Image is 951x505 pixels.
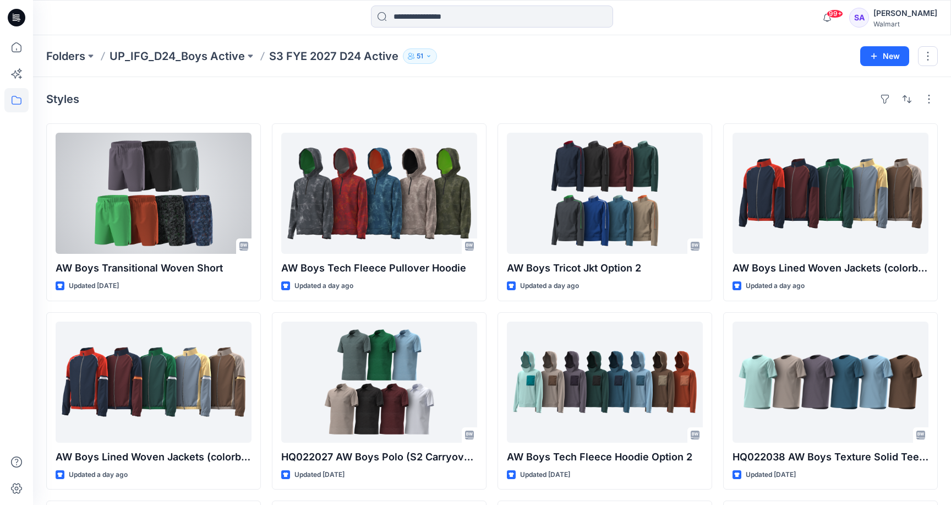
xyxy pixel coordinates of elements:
p: AW Boys Lined Woven Jackets (colorblock) Option 2 [733,260,928,276]
span: 99+ [827,9,843,18]
a: AW Boys Lined Woven Jackets (colorblock) Option 2 [733,133,928,254]
p: AW Boys Lined Woven Jackets (colorblock) [56,449,252,465]
p: Updated [DATE] [294,469,345,481]
a: AW Boys Tricot Jkt Option 2 [507,133,703,254]
p: HQ022027 AW Boys Polo (S2 Carryover) [281,449,477,465]
a: HQ022038 AW Boys Texture Solid Tee (S1 Carryover) [733,322,928,443]
p: Updated [DATE] [520,469,570,481]
p: AW Boys Tricot Jkt Option 2 [507,260,703,276]
div: Walmart [873,20,937,28]
div: SA [849,8,869,28]
p: S3 FYE 2027 D24 Active [269,48,398,64]
p: Updated a day ago [520,280,579,292]
h4: Styles [46,93,79,106]
p: 51 [417,50,423,62]
a: HQ022027 AW Boys Polo (S2 Carryover) [281,322,477,443]
div: [PERSON_NAME] [873,7,937,20]
p: Updated a day ago [294,280,353,292]
p: Updated a day ago [746,280,805,292]
button: New [860,46,909,66]
p: AW Boys Tech Fleece Hoodie Option 2 [507,449,703,465]
p: HQ022038 AW Boys Texture Solid Tee (S1 Carryover) [733,449,928,465]
a: AW Boys Tech Fleece Pullover Hoodie [281,133,477,254]
a: Folders [46,48,85,64]
p: AW Boys Tech Fleece Pullover Hoodie [281,260,477,276]
a: AW Boys Transitional Woven Short [56,133,252,254]
a: UP_IFG_D24_Boys Active [110,48,245,64]
p: Updated [DATE] [746,469,796,481]
a: AW Boys Lined Woven Jackets (colorblock) [56,322,252,443]
button: 51 [403,48,437,64]
p: Updated [DATE] [69,280,119,292]
a: AW Boys Tech Fleece Hoodie Option 2 [507,322,703,443]
p: AW Boys Transitional Woven Short [56,260,252,276]
p: Updated a day ago [69,469,128,481]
